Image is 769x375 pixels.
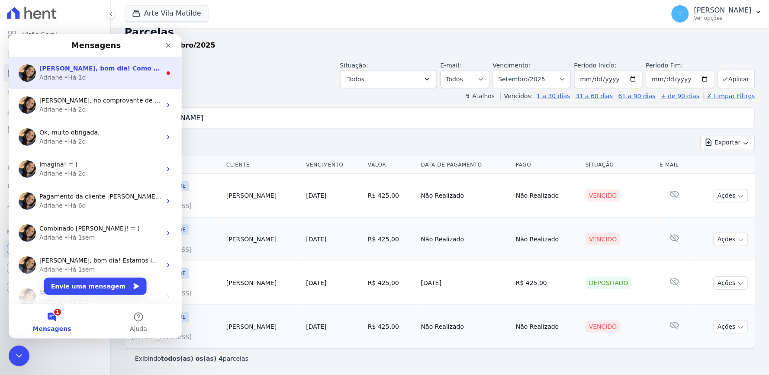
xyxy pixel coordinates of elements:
a: Negativação [3,178,107,196]
img: Profile image for Adriane [10,158,27,176]
button: Aplicar [718,70,755,88]
a: 1 a 30 dias [537,93,570,99]
span: Ok, muito obrigada. [31,95,91,102]
a: Crédito [3,159,107,176]
td: Não Realizado [418,218,512,261]
div: Adriane [31,199,54,208]
div: Adriane [31,167,54,176]
span: Combinado [PERSON_NAME]! = ) [31,191,131,198]
td: [PERSON_NAME] [223,218,302,261]
span: Todos [347,74,364,84]
div: Depositado [586,277,632,289]
button: Exportar [701,136,755,149]
div: • Há 6d [56,167,77,176]
a: Recebíveis [3,240,107,258]
span: Imagina! = ) [31,127,69,134]
img: Profile image for Adriane [10,254,27,272]
th: Pago [512,156,582,174]
label: Vencidos: [500,93,533,99]
div: Adriane [31,231,54,240]
div: • Há 1sem [56,199,86,208]
label: Situação: [340,62,368,69]
button: Todos [340,70,437,88]
th: E-mail [656,156,693,174]
button: Ações [714,276,748,290]
td: [PERSON_NAME] [223,261,302,305]
button: Ações [714,233,748,246]
button: T [PERSON_NAME] Ver opções [665,2,769,26]
div: • Há 1d [56,39,77,48]
td: Não Realizado [512,305,582,349]
a: [DATE] [306,192,326,199]
a: 31 a 60 dias [576,93,613,99]
td: R$ 425,00 [364,218,418,261]
span: Visão Geral [23,30,57,39]
th: Situação [582,156,656,174]
td: Não Realizado [512,218,582,261]
span: [PERSON_NAME], no comprovante de transferência enviado, contem as informações sobre a data da tra... [31,63,411,70]
span: Ajuda [121,292,138,298]
div: • Há 2d [56,71,77,80]
img: Profile image for Adriane [10,126,27,144]
td: R$ 425,00 [512,261,582,305]
div: • Há 1sem [56,231,86,240]
div: Adriane [31,263,54,272]
th: Cliente [223,156,302,174]
span: Pagamento da cliente [PERSON_NAME] já encontra-se em transferência para a conta cadastrada. ; ) [31,159,334,166]
strong: Setembro/2025 [156,41,216,49]
td: R$ 425,00 [364,261,418,305]
label: Período Fim: [646,61,714,70]
div: Vencido [586,189,621,202]
img: Profile image for Adriane [10,62,27,80]
td: Não Realizado [418,174,512,218]
span: T [679,11,682,17]
button: Envie uma mensagem [35,244,138,261]
input: Buscar por nome do lote ou do cliente [141,109,751,127]
label: Vencimento: [493,62,531,69]
label: Período Inicío: [574,62,617,69]
iframe: Intercom live chat [9,346,29,366]
a: Visão Geral [3,26,107,43]
div: • Há 2d [56,103,77,112]
div: • Há 2sem [56,263,86,272]
label: ↯ Atalhos [465,93,495,99]
a: + de 90 dias [661,93,700,99]
div: Adriane [31,135,54,144]
td: [PERSON_NAME] [223,174,302,218]
div: Adriane [31,71,54,80]
button: Ajuda [87,270,173,304]
td: R$ 425,00 [364,174,418,218]
th: Vencimento [302,156,364,174]
div: Vencido [586,233,621,245]
iframe: Intercom live chat [9,34,182,339]
label: E-mail: [441,62,462,69]
button: Arte Vila Matilde [125,5,209,22]
b: todos(as) os(as) 4 [161,355,223,362]
td: [PERSON_NAME] [223,305,302,349]
p: Exibindo parcelas [135,354,248,363]
div: Vencido [586,321,621,333]
th: Data de Pagamento [418,156,512,174]
button: Ações [714,189,748,202]
a: Clientes [3,102,107,119]
a: Parcelas [3,64,107,81]
span: [PERSON_NAME], bom dia! Como vai? Separei este artigo para você sobre como alterar a data de venc... [31,31,442,38]
td: Não Realizado [512,174,582,218]
a: Troca de Arquivos [3,197,107,215]
a: [DATE] [306,236,326,243]
a: [DATE] [306,279,326,286]
a: ✗ Limpar Filtros [703,93,755,99]
span: Mensagens [24,292,63,298]
span: 😉 [31,255,37,262]
img: Profile image for Adriane [10,190,27,208]
img: Profile image for Adriane [10,94,27,112]
p: Ver opções [694,15,752,22]
a: Conta Hent [3,260,107,277]
div: Adriane [31,39,54,48]
a: Transferências [3,140,107,157]
h2: Parcelas [125,25,755,40]
div: Plataformas [7,227,103,237]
